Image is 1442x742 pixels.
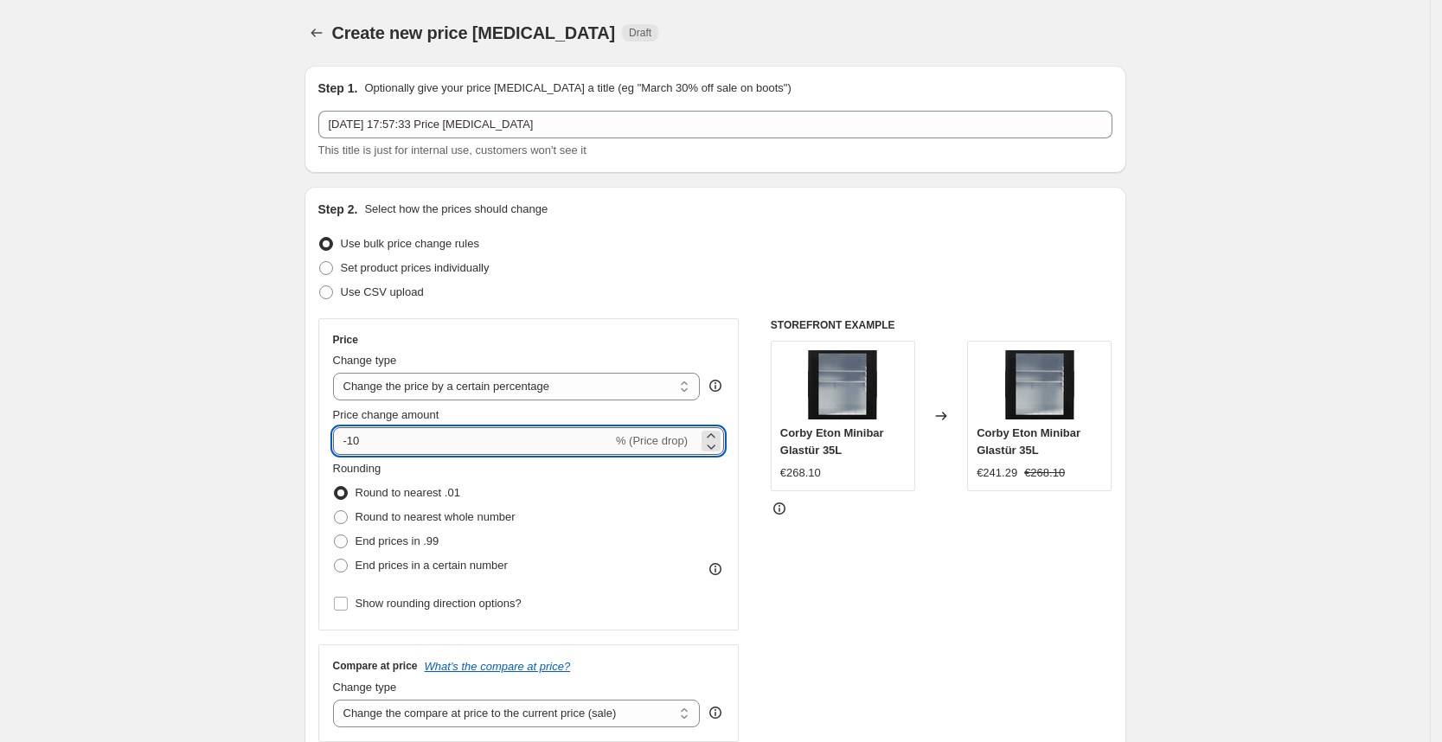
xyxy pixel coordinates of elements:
input: -15 [333,427,612,455]
h3: Price [333,333,358,347]
span: Use bulk price change rules [341,237,479,250]
div: €268.10 [780,464,821,482]
img: 61NlCpFEq0L_80x.jpg [1005,350,1074,419]
button: What's the compare at price? [425,660,571,673]
div: help [707,704,724,721]
span: % (Price drop) [616,434,688,447]
p: Select how the prices should change [364,201,548,218]
div: €241.29 [977,464,1017,482]
span: Rounding [333,462,381,475]
h2: Step 2. [318,201,358,218]
span: Set product prices individually [341,261,490,274]
h6: STOREFRONT EXAMPLE [771,318,1112,332]
h3: Compare at price [333,659,418,673]
strike: €268.10 [1024,464,1065,482]
button: Price change jobs [304,21,329,45]
img: 61NlCpFEq0L_80x.jpg [808,350,877,419]
span: Price change amount [333,408,439,421]
span: Round to nearest .01 [356,486,460,499]
input: 30% off holiday sale [318,111,1112,138]
span: This title is just for internal use, customers won't see it [318,144,586,157]
span: Use CSV upload [341,285,424,298]
h2: Step 1. [318,80,358,97]
span: Draft [629,26,651,40]
span: Change type [333,354,397,367]
span: Corby Eton Minibar Glastür 35L [780,426,884,457]
p: Optionally give your price [MEDICAL_DATA] a title (eg "March 30% off sale on boots") [364,80,791,97]
div: help [707,377,724,394]
span: Change type [333,681,397,694]
span: Show rounding direction options? [356,597,522,610]
span: Corby Eton Minibar Glastür 35L [977,426,1080,457]
span: Round to nearest whole number [356,510,516,523]
span: End prices in a certain number [356,559,508,572]
span: Create new price [MEDICAL_DATA] [332,23,616,42]
span: End prices in .99 [356,534,439,547]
